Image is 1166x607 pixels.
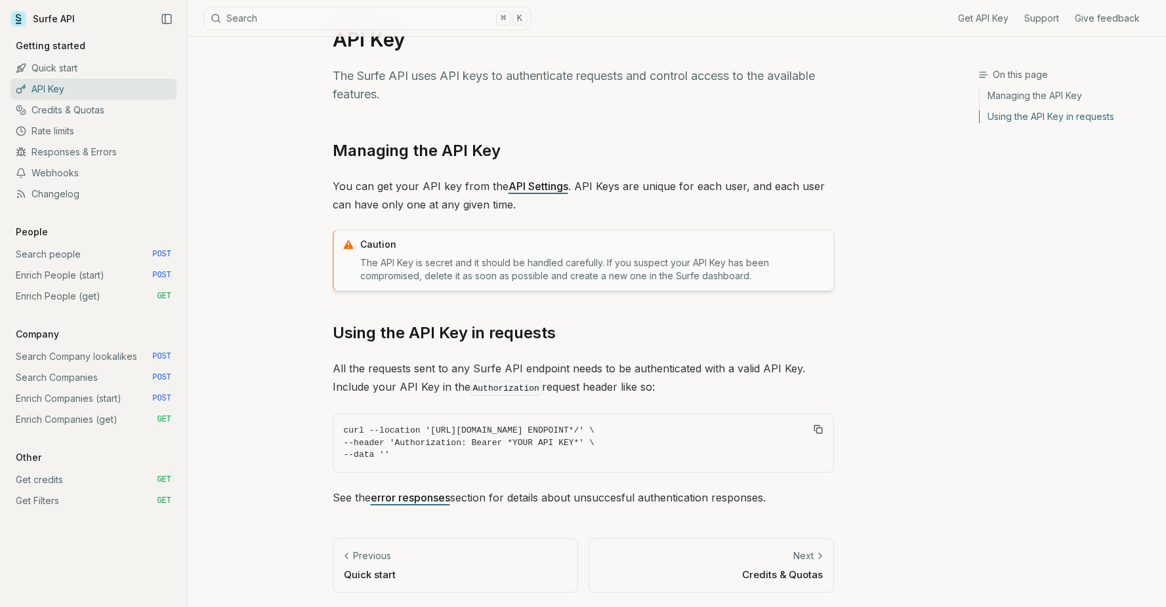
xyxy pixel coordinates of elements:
a: Support [1024,12,1059,25]
code: Authorization [470,381,542,396]
p: Company [10,328,64,341]
span: POST [152,351,171,362]
p: The API Key is secret and it should be handled carefully. If you suspect your API Key has been co... [360,256,825,283]
a: API Key [10,79,177,100]
h3: On this page [978,68,1156,81]
a: Changelog [10,184,177,205]
p: All the requests sent to any Surfe API endpoint needs to be authenticated with a valid API Key. I... [333,359,834,398]
a: error responses [371,491,450,504]
a: Get Filters GET [10,490,177,511]
span: GET [157,496,171,506]
a: Quick start [10,58,177,79]
code: curl --location '[URL][DOMAIN_NAME] ENDPOINT*/' \ --header 'Authorization: Bearer *YOUR API KEY*'... [344,425,823,461]
a: Search Companies POST [10,367,177,388]
span: GET [157,291,171,302]
a: Enrich People (get) GET [10,286,177,307]
p: Getting started [10,39,91,52]
h1: API Key [333,28,834,51]
span: POST [152,270,171,281]
a: Surfe API [10,9,75,29]
p: See the section for details about unsuccesful authentication responses. [333,488,834,507]
p: People [10,225,53,239]
p: The Surfe API uses API keys to authenticate requests and control access to the available features. [333,67,834,104]
p: Previous [353,549,391,562]
a: Give feedback [1075,12,1140,25]
p: Quick start [344,568,567,581]
a: Using the API Key in requests [333,323,556,343]
kbd: K [512,11,527,26]
span: POST [152,249,171,260]
a: Get credits GET [10,469,177,490]
p: Next [793,549,814,562]
a: Enrich Companies (get) GET [10,409,177,430]
a: Enrich Companies (start) POST [10,388,177,409]
button: Search⌘K [203,7,531,30]
a: Webhooks [10,163,177,184]
a: Using the API Key in requests [980,106,1156,123]
a: API Settings [509,180,568,193]
kbd: ⌘ [496,11,510,26]
a: Managing the API Key [980,89,1156,106]
a: PreviousQuick start [333,538,578,593]
a: Rate limits [10,121,177,142]
a: Managing the API Key [333,140,501,161]
a: NextCredits & Quotas [589,538,834,593]
a: Responses & Errors [10,142,177,163]
a: Search Company lookalikes POST [10,346,177,367]
button: Copy Text [808,420,828,439]
p: Credits & Quotas [600,568,823,581]
span: POST [152,372,171,383]
a: Enrich People (start) POST [10,265,177,286]
p: You can get your API key from the . API Keys are unique for each user, and each user can have onl... [333,177,834,214]
a: Credits & Quotas [10,100,177,121]
span: POST [152,393,171,404]
p: Other [10,451,47,464]
p: Caution [360,238,825,251]
span: GET [157,475,171,485]
a: Search people POST [10,244,177,265]
span: GET [157,414,171,425]
button: Collapse Sidebar [157,9,177,29]
a: Get API Key [958,12,1009,25]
